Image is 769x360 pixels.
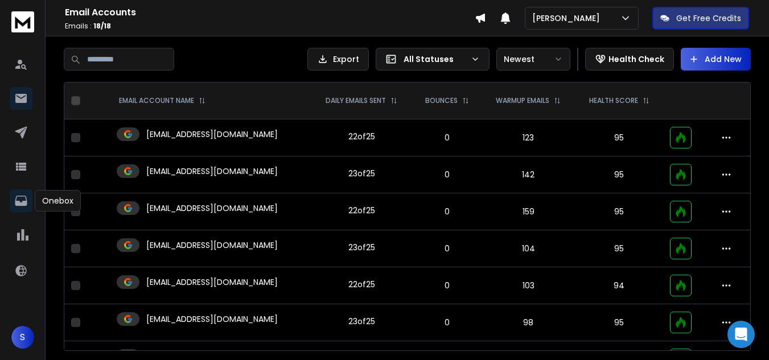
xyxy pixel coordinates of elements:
p: WARMUP EMAILS [496,96,549,105]
p: Emails : [65,22,475,31]
p: [EMAIL_ADDRESS][DOMAIN_NAME] [146,313,278,325]
p: 0 [419,243,475,254]
td: 159 [482,193,575,230]
td: 94 [575,267,663,304]
p: 0 [419,169,475,180]
p: 0 [419,206,475,217]
button: Add New [681,48,751,71]
td: 95 [575,156,663,193]
p: BOUNCES [425,96,458,105]
p: HEALTH SCORE [589,96,638,105]
button: S [11,326,34,349]
button: Newest [496,48,570,71]
p: DAILY EMAILS SENT [326,96,386,105]
div: EMAIL ACCOUNT NAME [119,96,205,105]
h1: Email Accounts [65,6,475,19]
td: 95 [575,230,663,267]
td: 95 [575,119,663,156]
div: 23 of 25 [348,168,375,179]
div: Onebox [35,190,81,212]
td: 95 [575,304,663,341]
td: 104 [482,230,575,267]
button: Get Free Credits [652,7,749,30]
div: 22 of 25 [348,279,375,290]
div: Open Intercom Messenger [727,321,755,348]
td: 142 [482,156,575,193]
button: Export [307,48,369,71]
button: Health Check [585,48,674,71]
p: 0 [419,132,475,143]
p: 0 [419,317,475,328]
td: 123 [482,119,575,156]
span: 18 / 18 [93,21,111,31]
p: [PERSON_NAME] [532,13,604,24]
p: [EMAIL_ADDRESS][DOMAIN_NAME] [146,276,278,288]
div: 23 of 25 [348,316,375,327]
p: [EMAIL_ADDRESS][DOMAIN_NAME] [146,239,278,251]
p: [EMAIL_ADDRESS][DOMAIN_NAME] [146,165,278,177]
p: All Statuses [404,53,466,65]
div: 22 of 25 [348,131,375,142]
td: 103 [482,267,575,304]
div: 23 of 25 [348,242,375,253]
p: Health Check [608,53,664,65]
p: [EMAIL_ADDRESS][DOMAIN_NAME] [146,202,278,214]
p: Get Free Credits [676,13,741,24]
div: 22 of 25 [348,205,375,216]
td: 98 [482,304,575,341]
p: [EMAIL_ADDRESS][DOMAIN_NAME] [146,129,278,140]
img: logo [11,11,34,32]
td: 95 [575,193,663,230]
p: 0 [419,280,475,291]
